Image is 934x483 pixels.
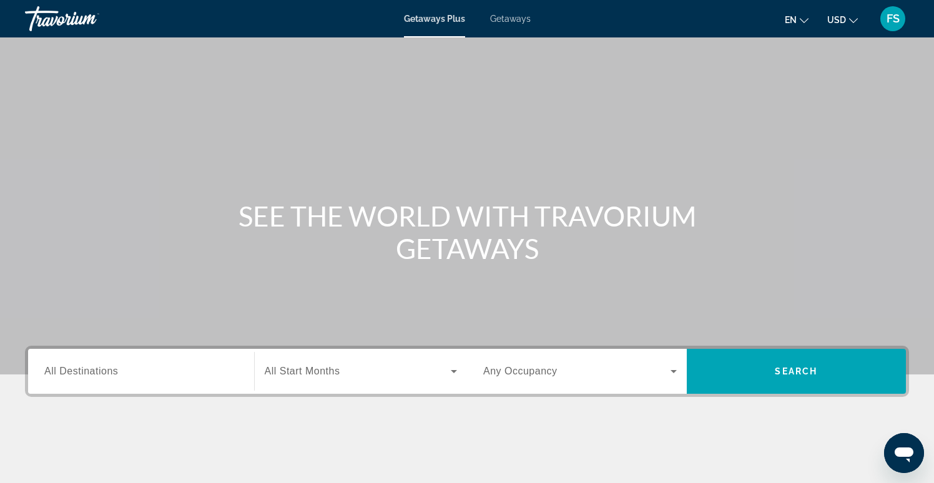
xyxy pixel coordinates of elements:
button: Change language [785,11,809,29]
button: User Menu [877,6,909,32]
span: FS [887,12,900,25]
button: Change currency [827,11,858,29]
span: USD [827,15,846,25]
a: Getaways [490,14,531,24]
span: en [785,15,797,25]
iframe: Button to launch messaging window [884,433,924,473]
a: Travorium [25,2,150,35]
h1: SEE THE WORLD WITH TRAVORIUM GETAWAYS [233,200,701,265]
span: Any Occupancy [483,366,558,376]
a: Getaways Plus [404,14,465,24]
button: Search [687,349,907,394]
span: Search [775,366,817,376]
span: All Destinations [44,366,118,376]
div: Search widget [28,349,906,394]
span: All Start Months [265,366,340,376]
